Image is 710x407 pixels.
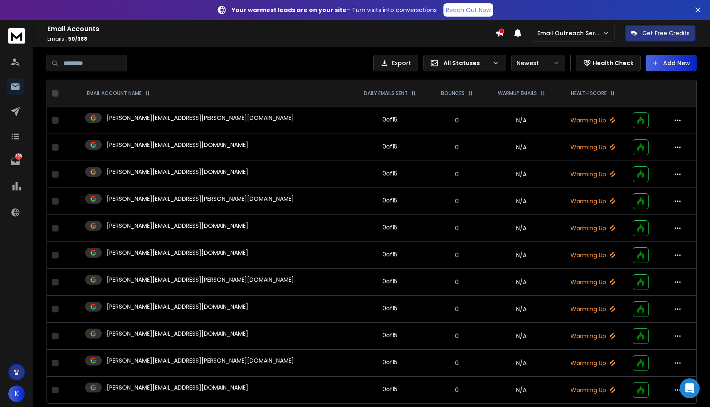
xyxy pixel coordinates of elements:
[485,161,558,188] td: N/A
[563,386,623,394] p: Warming Up
[107,222,248,230] p: [PERSON_NAME][EMAIL_ADDRESS][DOMAIN_NAME]
[435,170,480,178] p: 0
[107,249,248,257] p: [PERSON_NAME][EMAIL_ADDRESS][DOMAIN_NAME]
[593,59,634,67] p: Health Check
[87,90,150,97] div: EMAIL ACCOUNT NAME
[646,55,697,71] button: Add New
[435,278,480,286] p: 0
[435,359,480,367] p: 0
[680,378,700,398] div: Open Intercom Messenger
[107,141,248,149] p: [PERSON_NAME][EMAIL_ADDRESS][DOMAIN_NAME]
[498,90,537,97] p: WARMUP EMAILS
[435,116,480,124] p: 0
[485,377,558,404] td: N/A
[642,29,690,37] p: Get Free Credits
[382,277,397,285] div: 0 of 15
[571,90,607,97] p: HEALTH SCORE
[435,386,480,394] p: 0
[576,55,641,71] button: Health Check
[563,224,623,232] p: Warming Up
[107,356,294,365] p: [PERSON_NAME][EMAIL_ADDRESS][PERSON_NAME][DOMAIN_NAME]
[382,331,397,339] div: 0 of 15
[563,197,623,205] p: Warming Up
[485,134,558,161] td: N/A
[443,59,489,67] p: All Statuses
[364,90,408,97] p: DAILY EMAILS SENT
[563,251,623,259] p: Warming Up
[232,6,347,14] strong: Your warmest leads are on your site
[382,385,397,393] div: 0 of 15
[537,29,602,37] p: Email Outreach Service
[625,25,695,41] button: Get Free Credits
[382,223,397,232] div: 0 of 15
[563,305,623,313] p: Warming Up
[485,242,558,269] td: N/A
[382,115,397,124] div: 0 of 15
[15,153,22,160] p: 398
[485,269,558,296] td: N/A
[435,305,480,313] p: 0
[441,90,465,97] p: BOUNCES
[446,6,491,14] p: Reach Out Now
[107,383,248,392] p: [PERSON_NAME][EMAIL_ADDRESS][DOMAIN_NAME]
[107,168,248,176] p: [PERSON_NAME][EMAIL_ADDRESS][DOMAIN_NAME]
[563,116,623,124] p: Warming Up
[107,114,294,122] p: [PERSON_NAME][EMAIL_ADDRESS][PERSON_NAME][DOMAIN_NAME]
[382,304,397,312] div: 0 of 15
[7,153,24,170] a: 398
[485,296,558,323] td: N/A
[435,332,480,340] p: 0
[382,250,397,258] div: 0 of 15
[68,35,87,42] span: 50 / 388
[8,385,25,402] button: K
[563,359,623,367] p: Warming Up
[563,143,623,151] p: Warming Up
[47,24,495,34] h1: Email Accounts
[107,329,248,338] p: [PERSON_NAME][EMAIL_ADDRESS][DOMAIN_NAME]
[563,278,623,286] p: Warming Up
[443,3,493,17] a: Reach Out Now
[47,36,495,42] p: Emails :
[485,107,558,134] td: N/A
[511,55,565,71] button: Newest
[107,275,294,284] p: [PERSON_NAME][EMAIL_ADDRESS][PERSON_NAME][DOMAIN_NAME]
[485,350,558,377] td: N/A
[382,196,397,205] div: 0 of 15
[107,302,248,311] p: [PERSON_NAME][EMAIL_ADDRESS][DOMAIN_NAME]
[435,251,480,259] p: 0
[435,143,480,151] p: 0
[382,142,397,151] div: 0 of 15
[563,332,623,340] p: Warming Up
[485,188,558,215] td: N/A
[373,55,418,71] button: Export
[107,195,294,203] p: [PERSON_NAME][EMAIL_ADDRESS][PERSON_NAME][DOMAIN_NAME]
[8,28,25,44] img: logo
[563,170,623,178] p: Warming Up
[485,215,558,242] td: N/A
[435,224,480,232] p: 0
[435,197,480,205] p: 0
[382,358,397,366] div: 0 of 15
[485,323,558,350] td: N/A
[382,169,397,178] div: 0 of 15
[232,6,437,14] p: – Turn visits into conversations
